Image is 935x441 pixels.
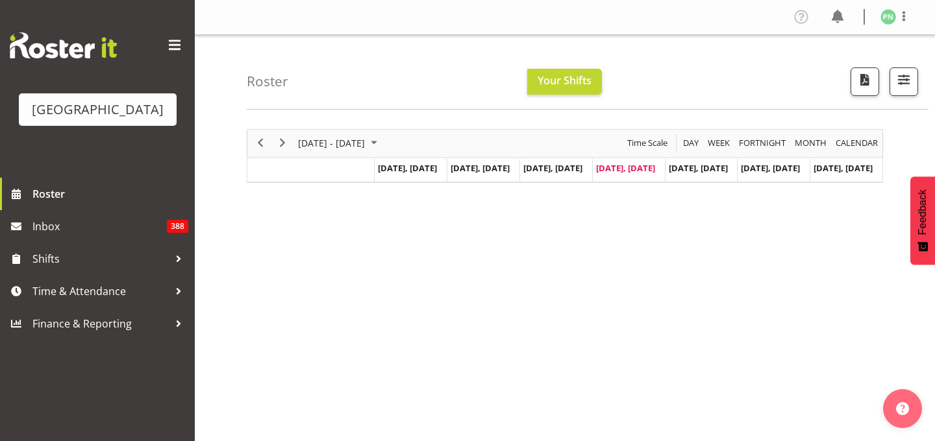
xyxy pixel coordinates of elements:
button: Next [274,135,292,151]
span: [DATE], [DATE] [378,162,437,174]
button: Timeline Month [793,135,829,151]
div: Timeline Week of September 18, 2025 [247,129,883,183]
div: previous period [249,130,271,157]
span: Fortnight [738,135,787,151]
h4: Roster [247,74,288,89]
button: Your Shifts [527,69,602,95]
span: 388 [167,220,188,233]
span: Week [706,135,731,151]
span: [DATE], [DATE] [741,162,800,174]
button: Timeline Day [681,135,701,151]
div: September 15 - 21, 2025 [293,130,385,157]
button: Feedback - Show survey [910,176,935,265]
span: [DATE], [DATE] [596,162,655,174]
span: Inbox [32,217,167,236]
div: next period [271,130,293,157]
div: [GEOGRAPHIC_DATA] [32,100,164,119]
button: Fortnight [737,135,788,151]
span: Time & Attendance [32,281,169,301]
button: Time Scale [625,135,670,151]
span: Day [682,135,700,151]
span: Roster [32,184,188,204]
span: [DATE], [DATE] [451,162,510,174]
img: penny-navidad674.jpg [880,9,896,25]
span: [DATE], [DATE] [523,162,582,174]
span: Month [793,135,828,151]
button: Month [834,135,880,151]
button: September 2025 [296,135,383,151]
span: calendar [834,135,879,151]
span: Your Shifts [538,73,592,88]
img: help-xxl-2.png [896,402,909,415]
button: Download a PDF of the roster according to the set date range. [851,67,879,96]
span: [DATE] - [DATE] [297,135,366,151]
span: [DATE], [DATE] [814,162,873,174]
span: Shifts [32,249,169,268]
button: Timeline Week [706,135,732,151]
span: Finance & Reporting [32,314,169,333]
button: Filter Shifts [890,67,918,96]
button: Previous [252,135,269,151]
span: Time Scale [626,135,669,151]
img: Rosterit website logo [10,32,117,58]
span: [DATE], [DATE] [669,162,728,174]
span: Feedback [917,189,929,235]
